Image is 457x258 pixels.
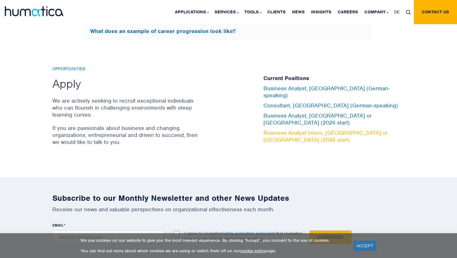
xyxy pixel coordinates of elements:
[52,97,200,118] p: We are actively seeking to recruit exceptional individuals who can flourish in challenging enviro...
[225,231,267,236] a: data protection policy
[5,6,63,16] img: logo
[81,248,345,254] p: You can find out more about which cookies we are using or switch them off on our page.
[52,66,200,72] h6: Opportunities
[52,193,405,203] h2: Subscribe to our Monthly Newsletter and other News Updates
[263,129,388,143] a: Business Analyst Intern, [GEOGRAPHIC_DATA] or [GEOGRAPHIC_DATA] (2026 start)
[263,85,390,99] a: Business Analyst, [GEOGRAPHIC_DATA] (German-speaking)
[394,9,400,15] span: DE
[406,10,411,15] img: search_icon
[52,223,64,228] span: EMAIL
[52,206,405,213] p: Receive our news and valuable perspectives on organizational effectiveness each month.
[353,241,376,251] a: ACCEPT
[263,112,372,126] a: Business Analyst, [GEOGRAPHIC_DATA] or [GEOGRAPHIC_DATA] (2026 start)
[90,28,367,35] h5: What does an example of career progression look like?
[184,231,302,241] p: I agree to Humatica's and that Humatica may use my data to contact me via email.
[309,230,351,244] input: Subscribe
[263,102,398,109] a: Consultant, [GEOGRAPHIC_DATA] (German-speaking)
[52,76,200,91] h2: Apply
[52,230,164,244] input: name@company.com
[263,75,405,82] h5: Current Positions
[240,248,266,254] a: cookie policy
[173,231,180,237] input: I agree to Humatica'sdata protection policyand that Humatica may use my data to contact me via em...
[81,238,345,243] p: We use cookies on our website to give you the most relevant experience. By clicking “Accept”, you...
[52,125,200,146] p: If you are passionate about business and changing organizations, entrepreneurial and driven to su...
